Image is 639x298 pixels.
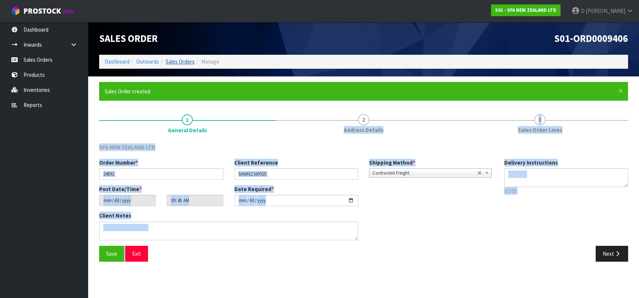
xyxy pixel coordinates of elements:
span: Sales Order created [105,88,150,95]
a: Dashboard [105,58,130,65]
label: Post Date/Time [99,185,142,193]
span: [PERSON_NAME] [586,7,625,14]
label: Client Notes [99,212,131,219]
input: Order Number [99,168,223,180]
span: 2 [358,114,369,125]
span: General Details [99,138,628,267]
span: 1 [182,114,193,125]
span: Save [106,250,117,257]
label: Date Required [234,185,274,193]
small: WMS [62,8,74,15]
span: D [581,7,585,14]
button: Exit [125,246,148,262]
span: × [618,86,623,96]
button: Save [99,246,124,262]
span: 3 [534,114,545,125]
span: ProStock [24,6,61,16]
span: S01-ORD0009406 [554,32,628,44]
span: Sales Order Lines [518,126,562,134]
label: Delivery Instructions [504,159,558,166]
input: Client Reference [234,168,358,180]
label: Shipping Method [369,159,415,166]
span: Manage [201,58,219,65]
span: General Details [168,126,207,134]
p: 0/100 [504,187,628,195]
span: Address Details [344,126,383,134]
span: Contracted Freight [372,169,477,177]
button: Next [596,246,628,262]
label: Order Number [99,159,138,166]
label: Client Reference [234,159,278,166]
a: Sales Orders [166,58,195,65]
span: SFA NEW ZEALAND LTD [99,144,155,151]
a: Outwards [136,58,159,65]
strong: S01 - SFA NEW ZEALAND LTD [495,7,556,13]
img: cube-alt.png [11,6,20,15]
span: Sales Order [99,32,158,44]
